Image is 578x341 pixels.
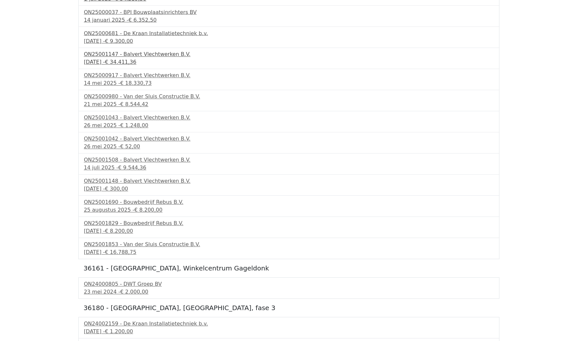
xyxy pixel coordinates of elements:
[84,93,494,101] div: ON25000980 - Van der Sluis Constructie B.V.
[84,51,494,59] div: ON25001147 - Balvert Vlechtwerken B.V.
[84,220,494,235] a: ON25001829 - Bouwbedrijf Rebus B.V.[DATE] -€ 8.200,00
[84,72,494,87] a: ON25000917 - Balvert Vlechtwerken B.V.14 mei 2025 -€ 18.330,73
[84,114,494,122] div: ON25001043 - Balvert Vlechtwerken B.V.
[84,199,494,214] a: ON25001690 - Bouwbedrijf Rebus B.V.25 augustus 2025 -€ 8.200,00
[84,122,494,130] div: 26 mei 2025 -
[128,17,157,23] span: € 6.352,50
[120,80,152,86] span: € 18.330,73
[84,164,494,172] div: 14 juli 2025 -
[84,30,494,37] div: ON25000681 - De Kraan Installatietechniek b.v.
[84,8,494,16] div: ON25000037 - BPI Bouwplaatsinrichters BV
[84,328,494,336] div: [DATE] -
[84,135,494,151] a: ON25001042 - Balvert Vlechtwerken B.V.26 mei 2025 -€ 52,00
[84,288,494,296] div: 23 mei 2024 -
[84,51,494,66] a: ON25001147 - Balvert Vlechtwerken B.V.[DATE] -€ 34.411,36
[84,320,494,328] div: ON24002159 - De Kraan Installatietechniek b.v.
[105,38,133,44] span: € 9.300,00
[84,93,494,109] a: ON25000980 - Van der Sluis Constructie B.V.21 mei 2025 -€ 8.544,42
[84,37,494,45] div: [DATE] -
[84,249,494,256] div: [DATE] -
[84,206,494,214] div: 25 augustus 2025 -
[84,156,494,164] div: ON25001508 - Balvert Vlechtwerken B.V.
[84,72,494,80] div: ON25000917 - Balvert Vlechtwerken B.V.
[84,143,494,151] div: 26 mei 2025 -
[84,80,494,87] div: 14 mei 2025 -
[84,228,494,235] div: [DATE] -
[84,114,494,130] a: ON25001043 - Balvert Vlechtwerken B.V.26 mei 2025 -€ 1.248,00
[84,156,494,172] a: ON25001508 - Balvert Vlechtwerken B.V.14 juli 2025 -€ 9.544,36
[84,220,494,228] div: ON25001829 - Bouwbedrijf Rebus B.V.
[84,177,494,185] div: ON25001148 - Balvert Vlechtwerken B.V.
[84,241,494,256] a: ON25001853 - Van der Sluis Constructie B.V.[DATE] -€ 16.788,75
[105,329,133,335] span: € 1.200,00
[105,186,128,192] span: € 300,00
[120,123,149,129] span: € 1.248,00
[84,320,494,336] a: ON24002159 - De Kraan Installatietechniek b.v.[DATE] -€ 1.200,00
[84,8,494,24] a: ON25000037 - BPI Bouwplaatsinrichters BV14 januari 2025 -€ 6.352,50
[84,281,494,288] div: ON24000805 - DWT Groep BV
[84,30,494,45] a: ON25000681 - De Kraan Installatietechniek b.v.[DATE] -€ 9.300,00
[84,135,494,143] div: ON25001042 - Balvert Vlechtwerken B.V.
[118,165,147,171] span: € 9.544,36
[105,228,133,234] span: € 8.200,00
[84,265,494,272] h5: 36161 - [GEOGRAPHIC_DATA], Winkelcentrum Gageldonk
[120,144,140,150] span: € 52,00
[84,241,494,249] div: ON25001853 - Van der Sluis Constructie B.V.
[105,249,137,256] span: € 16.788,75
[84,304,494,312] h5: 36180 - [GEOGRAPHIC_DATA], [GEOGRAPHIC_DATA], fase 3
[120,101,149,108] span: € 8.544,42
[84,185,494,193] div: [DATE] -
[84,101,494,109] div: 21 mei 2025 -
[84,59,494,66] div: [DATE] -
[134,207,163,213] span: € 8.200,00
[84,177,494,193] a: ON25001148 - Balvert Vlechtwerken B.V.[DATE] -€ 300,00
[105,59,137,65] span: € 34.411,36
[120,289,149,295] span: € 2.000,00
[84,281,494,296] a: ON24000805 - DWT Groep BV23 mei 2024 -€ 2.000,00
[84,16,494,24] div: 14 januari 2025 -
[84,199,494,206] div: ON25001690 - Bouwbedrijf Rebus B.V.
